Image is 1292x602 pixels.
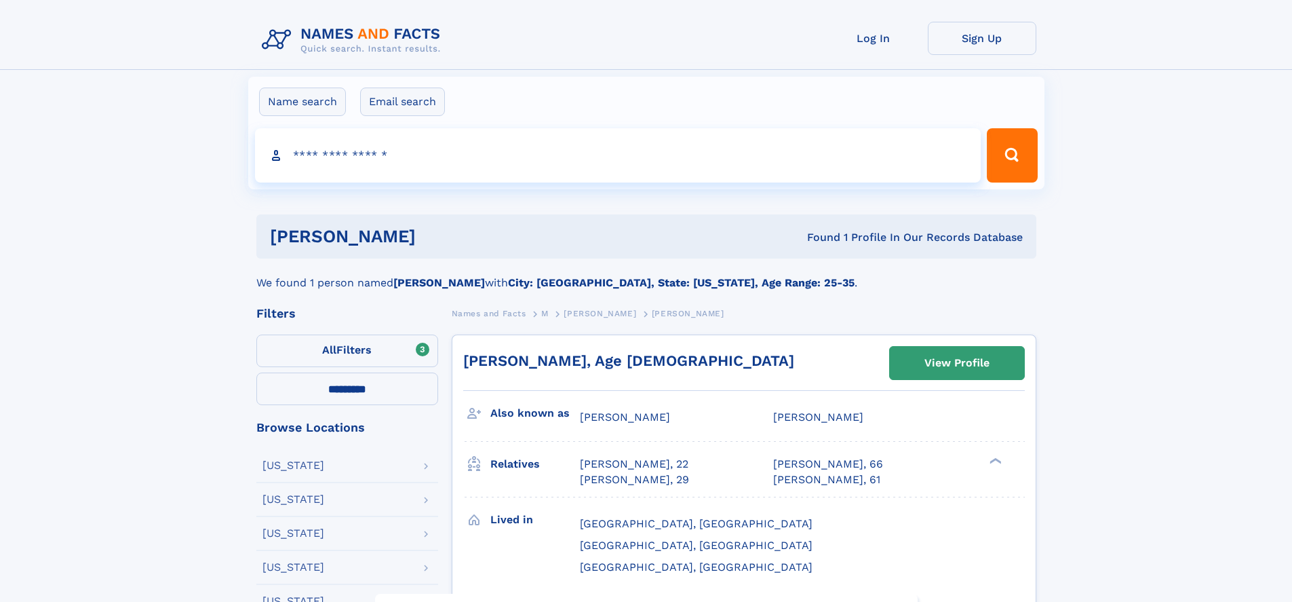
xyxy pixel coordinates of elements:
span: [GEOGRAPHIC_DATA], [GEOGRAPHIC_DATA] [580,517,813,530]
span: [PERSON_NAME] [580,411,670,424]
a: Names and Facts [452,305,526,322]
a: [PERSON_NAME], 22 [580,457,688,472]
h3: Lived in [490,508,580,531]
label: Email search [360,88,445,116]
a: [PERSON_NAME] [564,305,636,322]
label: Filters [256,335,438,367]
a: [PERSON_NAME], Age [DEMOGRAPHIC_DATA] [463,352,794,369]
div: Browse Locations [256,421,438,434]
span: [GEOGRAPHIC_DATA], [GEOGRAPHIC_DATA] [580,561,813,573]
a: [PERSON_NAME], 66 [773,457,883,472]
span: All [322,343,336,356]
button: Search Button [987,128,1037,183]
a: Sign Up [928,22,1036,55]
img: Logo Names and Facts [256,22,452,58]
a: View Profile [890,347,1024,379]
span: [PERSON_NAME] [773,411,863,424]
h3: Also known as [490,402,580,425]
div: [US_STATE] [262,528,324,539]
h3: Relatives [490,453,580,476]
b: [PERSON_NAME] [393,276,485,289]
a: [PERSON_NAME], 29 [580,472,689,487]
div: [US_STATE] [262,494,324,505]
span: [GEOGRAPHIC_DATA], [GEOGRAPHIC_DATA] [580,539,813,552]
span: [PERSON_NAME] [652,309,724,318]
div: [US_STATE] [262,460,324,471]
div: View Profile [924,347,990,379]
div: Filters [256,307,438,320]
div: Found 1 Profile In Our Records Database [611,230,1023,245]
div: We found 1 person named with . [256,259,1036,291]
a: Log In [819,22,928,55]
a: M [541,305,549,322]
span: M [541,309,549,318]
label: Name search [259,88,346,116]
b: City: [GEOGRAPHIC_DATA], State: [US_STATE], Age Range: 25-35 [508,276,855,289]
div: [US_STATE] [262,562,324,573]
h1: [PERSON_NAME] [270,228,612,245]
div: ❯ [986,457,1002,466]
a: [PERSON_NAME], 61 [773,472,880,487]
span: [PERSON_NAME] [564,309,636,318]
input: search input [255,128,981,183]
